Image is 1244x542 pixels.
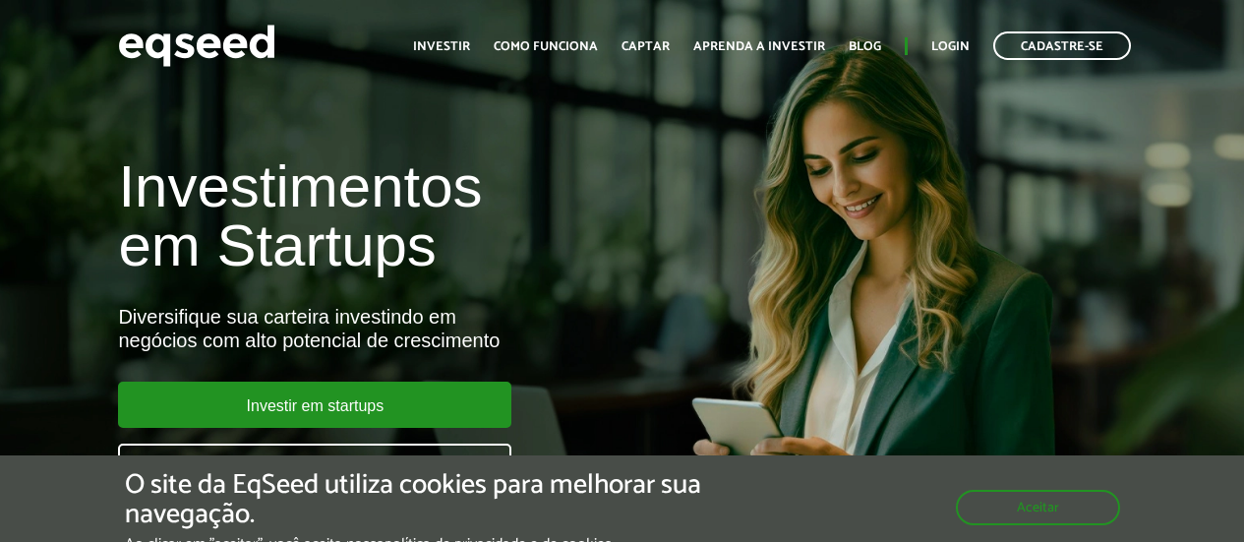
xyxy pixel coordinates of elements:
a: Login [931,40,970,53]
h1: Investimentos em Startups [118,157,711,275]
a: Aprenda a investir [693,40,825,53]
a: Blog [849,40,881,53]
a: Cadastre-se [993,31,1131,60]
a: Investir em startups [118,382,511,428]
a: Como funciona [494,40,598,53]
h5: O site da EqSeed utiliza cookies para melhorar sua navegação. [125,470,722,531]
img: EqSeed [118,20,275,72]
div: Diversifique sua carteira investindo em negócios com alto potencial de crescimento [118,305,711,352]
a: Captar [622,40,670,53]
a: Captar investimentos [118,444,511,490]
a: Investir [413,40,470,53]
button: Aceitar [956,490,1120,525]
